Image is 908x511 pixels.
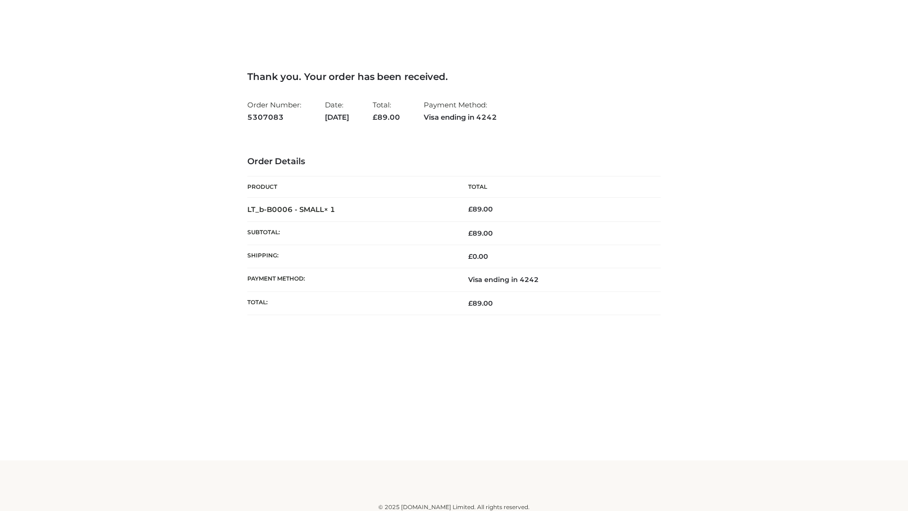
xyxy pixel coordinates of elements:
strong: [DATE] [325,111,349,123]
strong: LT_b-B0006 - SMALL [247,205,335,214]
bdi: 89.00 [468,205,493,213]
th: Product [247,176,454,198]
h3: Order Details [247,157,661,167]
span: 89.00 [468,229,493,238]
th: Total [454,176,661,198]
span: £ [373,113,377,122]
span: £ [468,252,472,261]
td: Visa ending in 4242 [454,268,661,291]
bdi: 0.00 [468,252,488,261]
li: Payment Method: [424,97,497,125]
span: £ [468,205,472,213]
th: Total: [247,291,454,315]
span: 89.00 [468,299,493,308]
th: Payment method: [247,268,454,291]
strong: Visa ending in 4242 [424,111,497,123]
th: Subtotal: [247,221,454,245]
h3: Thank you. Your order has been received. [247,71,661,82]
li: Order Number: [247,97,301,125]
strong: 5307083 [247,111,301,123]
li: Total: [373,97,400,125]
strong: × 1 [324,205,335,214]
li: Date: [325,97,349,125]
span: £ [468,229,472,238]
span: £ [468,299,472,308]
span: 89.00 [373,113,400,122]
th: Shipping: [247,245,454,268]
